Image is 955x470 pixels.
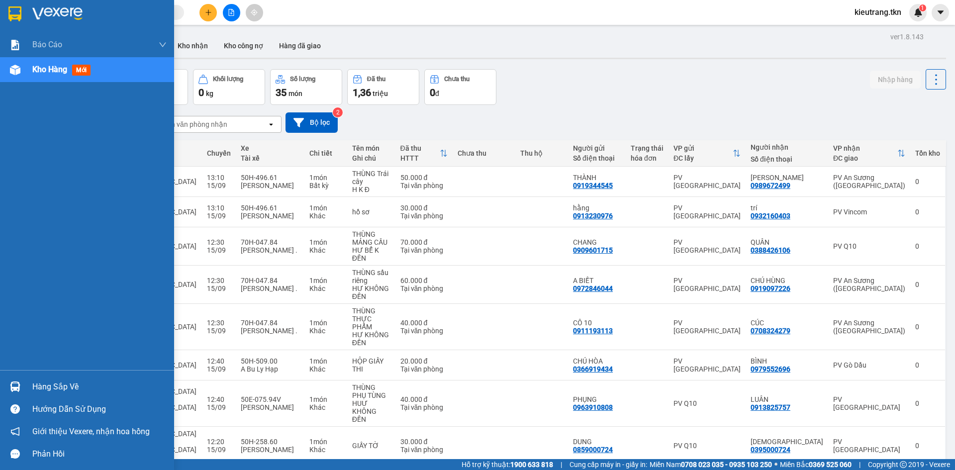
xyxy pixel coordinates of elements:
[32,402,167,417] div: Hướng dẫn sử dụng
[241,212,299,220] div: [PERSON_NAME]
[309,284,342,292] div: Khác
[573,357,621,365] div: CHÚ HÒA
[673,277,741,292] div: PV [GEOGRAPHIC_DATA]
[833,154,897,162] div: ĐC giao
[833,395,905,411] div: PV [GEOGRAPHIC_DATA]
[751,182,790,189] div: 0989672499
[216,34,271,58] button: Kho công nợ
[751,246,790,254] div: 0388426106
[241,204,299,212] div: 50H-496.61
[780,459,852,470] span: Miền Bắc
[241,154,299,162] div: Tài xế
[267,120,275,128] svg: open
[400,174,448,182] div: 50.000 đ
[241,319,299,327] div: 70H-047.84
[333,107,343,117] sup: 2
[159,41,167,49] span: down
[400,144,440,152] div: Đã thu
[10,404,20,414] span: question-circle
[373,90,388,97] span: triệu
[681,461,772,469] strong: 0708 023 035 - 0935 103 250
[573,154,621,162] div: Số điện thoại
[251,9,258,16] span: aim
[241,174,299,182] div: 50H-496.61
[207,327,231,335] div: 15/09
[859,459,860,470] span: |
[193,69,265,105] button: Khối lượng0kg
[228,9,235,16] span: file-add
[400,284,448,292] div: Tại văn phòng
[833,277,905,292] div: PV An Sương ([GEOGRAPHIC_DATA])
[207,212,231,220] div: 15/09
[207,365,231,373] div: 15/09
[751,174,823,182] div: MỸ NGỌC
[207,174,231,182] div: 13:10
[673,319,741,335] div: PV [GEOGRAPHIC_DATA]
[309,357,342,365] div: 1 món
[207,403,231,411] div: 15/09
[270,69,342,105] button: Số lượng35món
[573,319,621,327] div: CÔ 10
[32,38,62,51] span: Báo cáo
[833,174,905,189] div: PV An Sương ([GEOGRAPHIC_DATA])
[207,204,231,212] div: 13:10
[352,246,390,262] div: HƯ BỂ K ĐỀN
[774,463,777,467] span: ⚪️
[400,154,440,162] div: HTTT
[751,395,823,403] div: LUÂN
[10,427,20,436] span: notification
[10,65,20,75] img: warehouse-icon
[561,459,562,470] span: |
[751,277,823,284] div: CHÚ HÙNG
[352,399,390,423] div: HUƯ KHÔNG ĐỀN
[751,319,823,327] div: CÚC
[241,182,299,189] div: [PERSON_NAME]
[573,204,621,212] div: hằng
[400,327,448,335] div: Tại văn phòng
[288,90,302,97] span: món
[435,90,439,97] span: đ
[93,37,416,49] li: Hotline: 1900 8153
[352,442,390,450] div: GIẤY TỜ
[32,425,150,438] span: Giới thiệu Vexere, nhận hoa hồng
[462,459,553,470] span: Hỗ trợ kỹ thuật:
[10,40,20,50] img: solution-icon
[400,238,448,246] div: 70.000 đ
[400,212,448,220] div: Tại văn phòng
[207,438,231,446] div: 12:20
[12,12,62,62] img: logo.jpg
[207,277,231,284] div: 12:30
[241,246,299,254] div: [PERSON_NAME] .
[573,182,613,189] div: 0919344545
[400,319,448,327] div: 40.000 đ
[241,284,299,292] div: [PERSON_NAME] .
[510,461,553,469] strong: 1900 633 818
[241,238,299,246] div: 70H-047.84
[458,149,510,157] div: Chưa thu
[12,72,91,89] b: GỬI : PV K13
[668,140,746,167] th: Toggle SortBy
[673,204,741,220] div: PV [GEOGRAPHIC_DATA]
[751,155,823,163] div: Số điện thoại
[751,438,823,446] div: THAI
[207,238,231,246] div: 12:30
[915,281,940,288] div: 0
[400,446,448,454] div: Tại văn phòng
[650,459,772,470] span: Miền Nam
[400,438,448,446] div: 30.000 đ
[241,438,299,446] div: 50H-258.60
[400,277,448,284] div: 60.000 đ
[520,149,563,157] div: Thu hộ
[751,403,790,411] div: 0913825757
[309,246,342,254] div: Khác
[673,154,733,162] div: ĐC lấy
[570,459,647,470] span: Cung cấp máy in - giấy in:
[207,319,231,327] div: 12:30
[93,24,416,37] li: [STREET_ADDRESS][PERSON_NAME]. [GEOGRAPHIC_DATA], Tỉnh [GEOGRAPHIC_DATA]
[673,442,741,450] div: PV Q10
[309,182,342,189] div: Bất kỳ
[352,186,390,193] div: H K Đ
[170,34,216,58] button: Kho nhận
[223,4,240,21] button: file-add
[400,357,448,365] div: 20.000 đ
